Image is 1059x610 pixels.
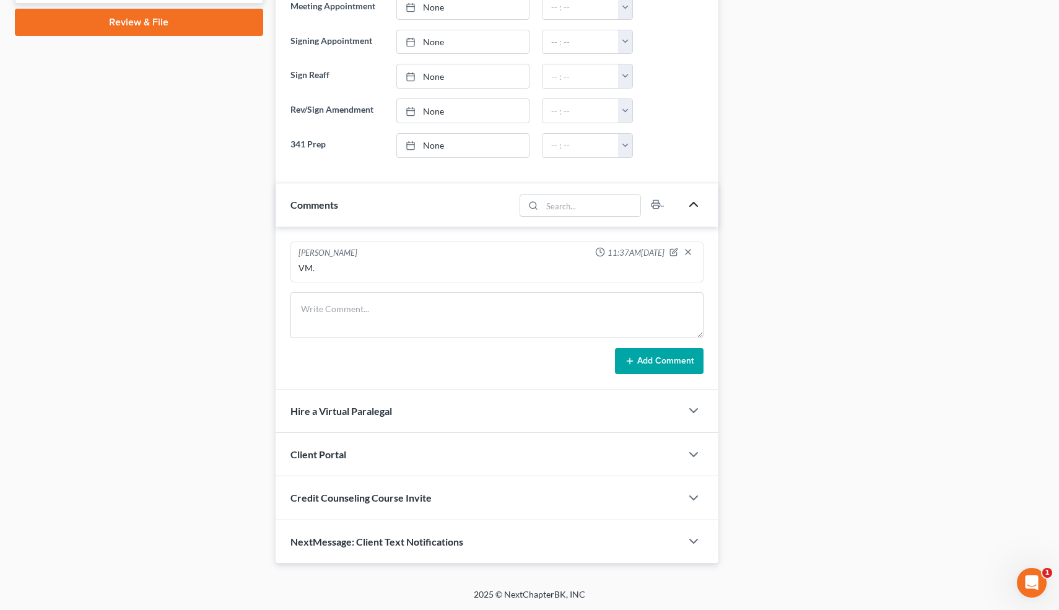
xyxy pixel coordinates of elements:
[290,492,432,503] span: Credit Counseling Course Invite
[615,348,704,374] button: Add Comment
[290,199,338,211] span: Comments
[397,134,528,157] a: None
[1042,568,1052,578] span: 1
[1017,568,1047,598] iframe: Intercom live chat
[608,247,665,259] span: 11:37AM[DATE]
[543,195,641,216] input: Search...
[284,64,391,89] label: Sign Reaff
[299,247,357,259] div: [PERSON_NAME]
[397,30,528,54] a: None
[284,133,391,158] label: 341 Prep
[284,30,391,54] label: Signing Appointment
[15,9,263,36] a: Review & File
[290,448,346,460] span: Client Portal
[284,98,391,123] label: Rev/Sign Amendment
[543,99,619,123] input: -- : --
[543,134,619,157] input: -- : --
[543,30,619,54] input: -- : --
[543,64,619,88] input: -- : --
[397,99,528,123] a: None
[290,536,463,547] span: NextMessage: Client Text Notifications
[290,405,392,417] span: Hire a Virtual Paralegal
[299,262,696,274] div: VM.
[397,64,528,88] a: None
